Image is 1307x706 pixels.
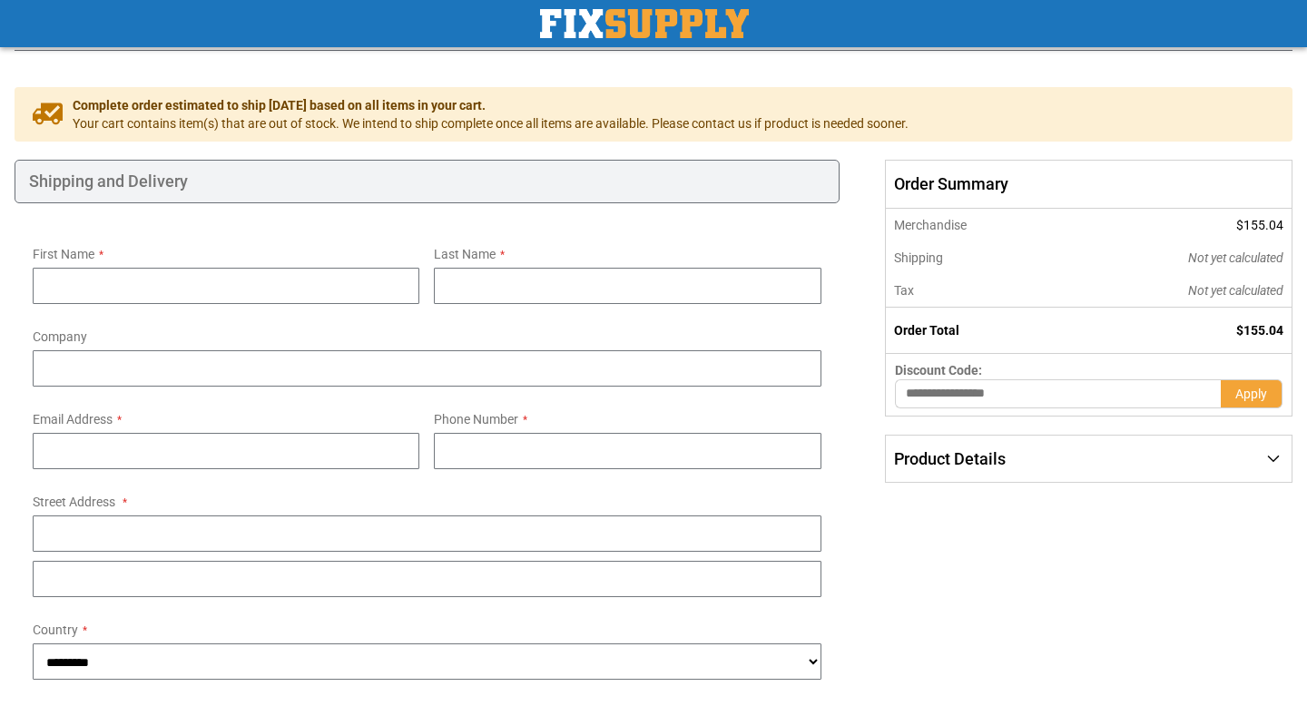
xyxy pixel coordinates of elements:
span: Product Details [894,449,1006,468]
a: store logo [540,9,749,38]
strong: Order Total [894,323,959,338]
span: Email Address [33,412,113,427]
span: Not yet calculated [1188,283,1283,298]
span: Street Address [33,495,115,509]
span: $155.04 [1236,323,1283,338]
span: Not yet calculated [1188,250,1283,265]
span: Country [33,623,78,637]
span: Complete order estimated to ship [DATE] based on all items in your cart. [73,96,909,114]
th: Tax [885,274,1066,308]
span: Company [33,329,87,344]
span: Your cart contains item(s) that are out of stock. We intend to ship complete once all items are a... [73,114,909,132]
span: Apply [1235,387,1267,401]
span: Order Summary [885,160,1292,209]
span: Discount Code: [895,363,982,378]
button: Apply [1221,379,1282,408]
span: $155.04 [1236,218,1283,232]
div: Shipping and Delivery [15,160,840,203]
span: Phone Number [434,412,518,427]
th: Merchandise [885,209,1066,241]
span: Shipping [894,250,943,265]
span: Last Name [434,247,496,261]
span: First Name [33,247,94,261]
img: Fix Industrial Supply [540,9,749,38]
